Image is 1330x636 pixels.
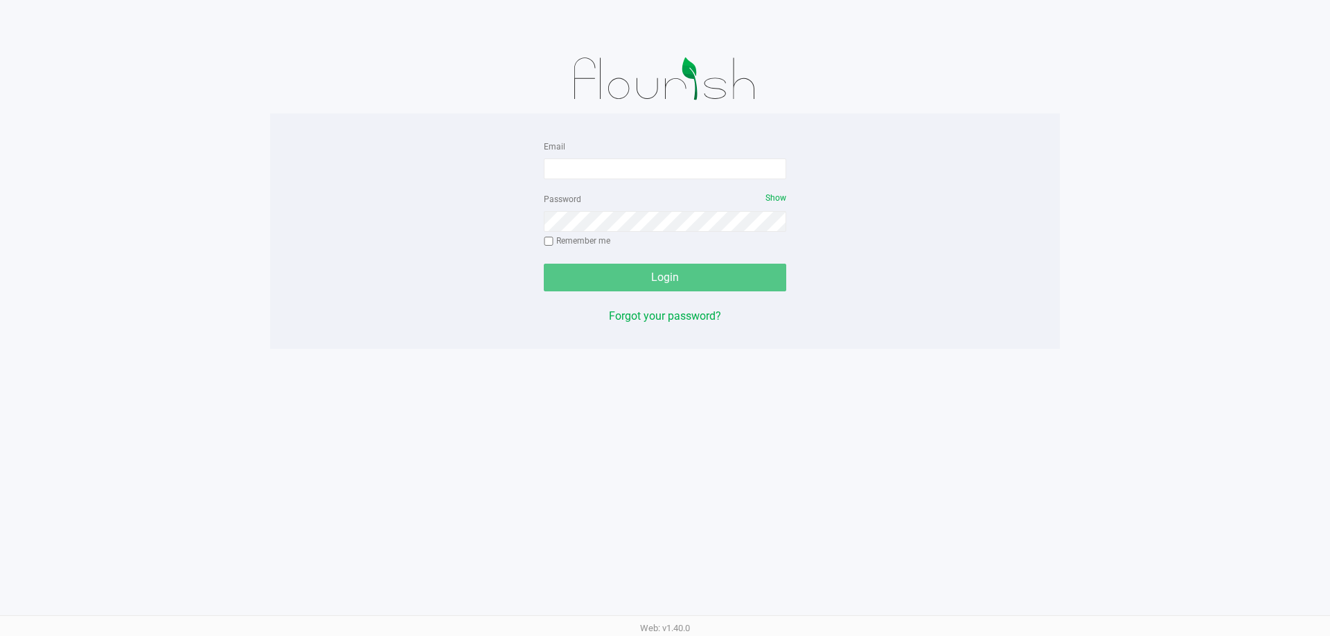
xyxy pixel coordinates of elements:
span: Web: v1.40.0 [640,623,690,633]
label: Remember me [544,235,610,247]
label: Email [544,140,565,153]
span: Show [765,193,786,203]
label: Password [544,193,581,206]
button: Forgot your password? [609,308,721,325]
input: Remember me [544,237,553,246]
